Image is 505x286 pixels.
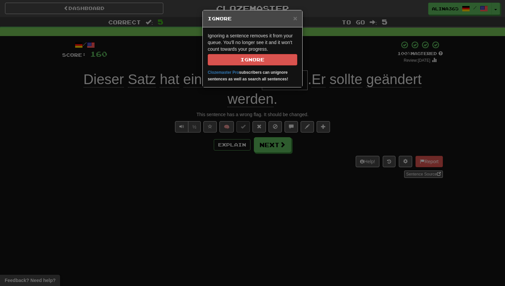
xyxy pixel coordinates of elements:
h5: Ignore [208,15,297,22]
button: Ignore [208,54,297,65]
p: Ignoring a sentence removes it from your queue. You'll no longer see it and it won't count toward... [208,32,297,65]
span: × [293,14,297,22]
a: Clozemaster Pro [208,70,239,75]
strong: subscribers can unignore sentences as well as search all sentences! [208,70,288,81]
button: Close [293,15,297,22]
